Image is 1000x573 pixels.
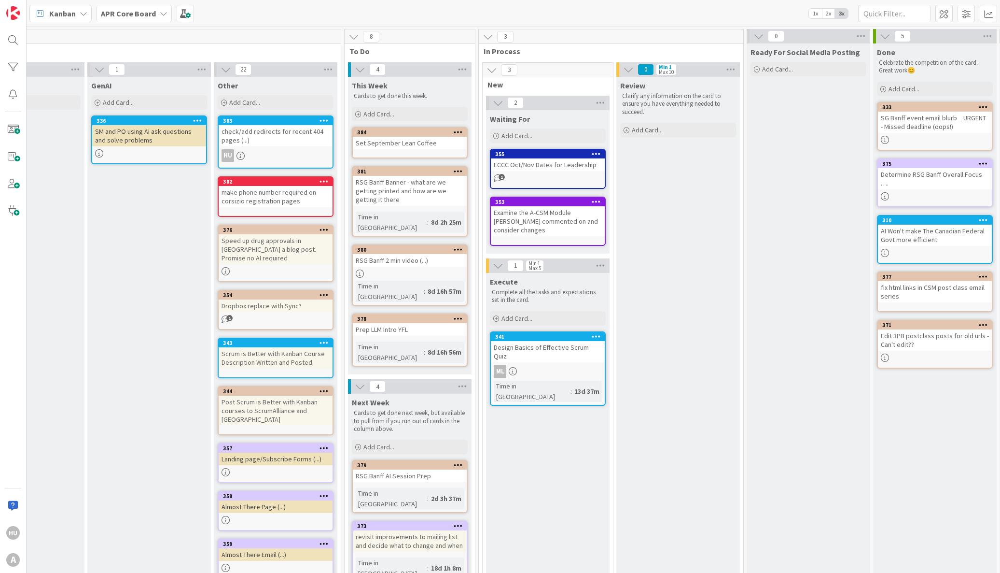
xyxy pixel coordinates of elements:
[363,110,394,118] span: Add Card...
[490,114,530,124] span: Waiting For
[91,115,207,164] a: 336SM and PO using AI ask questions and solve problems
[487,80,601,89] span: New
[356,342,424,363] div: Time in [GEOGRAPHIC_DATA]
[357,246,467,253] div: 380
[219,387,333,396] div: 344
[223,388,333,395] div: 344
[878,103,992,112] div: 333
[357,168,467,175] div: 381
[218,290,333,330] a: 354Dropbox replace with Sync?
[353,245,467,254] div: 380
[507,260,524,272] span: 1
[750,47,860,57] span: Ready For Social Media Posting
[352,314,468,367] a: 378Prep LLM Intro YFLTime in [GEOGRAPHIC_DATA]:8d 16h 56m
[501,64,517,76] span: 3
[219,444,333,465] div: 357Landing page/Subscribe Forms (...)
[219,339,333,347] div: 343
[352,460,468,513] a: 379RSG Banff AI Session PrepTime in [GEOGRAPHIC_DATA]:2d 3h 37m
[353,530,467,552] div: revisit improvements to mailing list and decide what to change and when
[620,81,645,90] span: Review
[878,272,992,281] div: 377
[495,151,605,158] div: 355
[492,288,604,304] p: Complete all the tasks and expectations set in the card.
[877,320,993,369] a: 371Edit 3PB postclass posts for old urls - Can't edit??
[352,244,468,306] a: 380RSG Banff 2 min video (...)Time in [GEOGRAPHIC_DATA]:8d 16h 57m
[101,9,156,18] b: APR Core Board
[353,167,467,176] div: 381
[878,225,992,246] div: AI Won't make The Canadian Federal Govt more efficient
[353,315,467,336] div: 378Prep LLM Intro YFL
[427,493,429,504] span: :
[353,176,467,206] div: RSG Banff Banner - what are we getting printed and how are we getting it there
[219,125,333,146] div: check/add redirects for recent 404 pages (...)
[219,226,333,264] div: 376Speed up drug approvals in [GEOGRAPHIC_DATA] a blog post. Promise no AI required
[425,286,464,297] div: 8d 16h 57m
[357,523,467,530] div: 373
[219,387,333,426] div: 344Post Scrum is Better with Kanban courses to ScrumAlliance and [GEOGRAPHIC_DATA]
[6,526,20,540] div: HU
[218,115,333,169] a: 383check/add redirects for recent 404 pages (...)HU
[219,396,333,426] div: Post Scrum is Better with Kanban courses to ScrumAlliance and [GEOGRAPHIC_DATA]
[357,315,467,322] div: 378
[768,30,784,42] span: 0
[878,159,992,189] div: 375Determine RSG Banff Overall Focus ….
[363,443,394,451] span: Add Card...
[353,254,467,267] div: RSG Banff 2 min video (...)
[352,398,389,407] span: Next Week
[218,81,238,90] span: Other
[219,177,333,186] div: 382
[878,112,992,133] div: SG Banff event email blurb _ URGENT - Missed deadline (oops!)
[858,5,931,22] input: Quick Filter...
[877,215,993,264] a: 310AI Won't make The Canadian Federal Govt more efficient
[882,322,992,329] div: 371
[6,6,20,20] img: Visit kanbanzone.com
[494,365,506,378] div: ML
[222,149,234,162] div: HU
[218,176,333,217] a: 382make phone number required on corsizio registration pages
[219,186,333,207] div: make phone number required on corsizio registration pages
[809,9,822,18] span: 1x
[218,338,333,378] a: 343Scrum is Better with Kanban Course Description Written and Posted
[223,117,333,124] div: 383
[6,553,20,567] div: A
[894,30,911,42] span: 5
[491,198,605,236] div: 353Examine the A-CSM Module [PERSON_NAME] commented on and consider changes
[491,332,605,362] div: 341Design Basics of Effective Scrum Quiz
[835,9,848,18] span: 3x
[92,116,206,146] div: 336SM and PO using AI ask questions and solve problems
[882,160,992,167] div: 375
[491,332,605,341] div: 341
[219,492,333,501] div: 358
[878,103,992,133] div: 333SG Banff event email blurb _ URGENT - Missed deadline (oops!)
[219,347,333,369] div: Scrum is Better with Kanban Course Description Written and Posted
[484,46,731,56] span: In Process
[353,522,467,552] div: 373revisit improvements to mailing list and decide what to change and when
[882,104,992,111] div: 333
[353,522,467,530] div: 373
[349,46,463,56] span: To Do
[219,540,333,548] div: 359
[218,386,333,435] a: 344Post Scrum is Better with Kanban courses to ScrumAlliance and [GEOGRAPHIC_DATA]
[491,341,605,362] div: Design Basics of Effective Scrum Quiz
[882,273,992,280] div: 377
[219,149,333,162] div: HU
[354,92,466,100] p: Cards to get done this week.
[357,129,467,136] div: 384
[219,116,333,125] div: 383
[219,291,333,300] div: 354
[494,381,570,402] div: Time in [GEOGRAPHIC_DATA]
[223,178,333,185] div: 382
[878,159,992,168] div: 375
[356,281,424,302] div: Time in [GEOGRAPHIC_DATA]
[491,198,605,206] div: 353
[356,212,427,233] div: Time in [GEOGRAPHIC_DATA]
[632,126,663,134] span: Add Card...
[219,177,333,207] div: 382make phone number required on corsizio registration pages
[219,226,333,234] div: 376
[353,461,467,482] div: 379RSG Banff AI Session Prep
[97,117,206,124] div: 336
[762,65,793,73] span: Add Card...
[528,261,540,266] div: Min 1
[878,329,992,351] div: Edit 3PB postclass posts for old urls - Can't edit??
[219,339,333,369] div: 343Scrum is Better with Kanban Course Description Written and Posted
